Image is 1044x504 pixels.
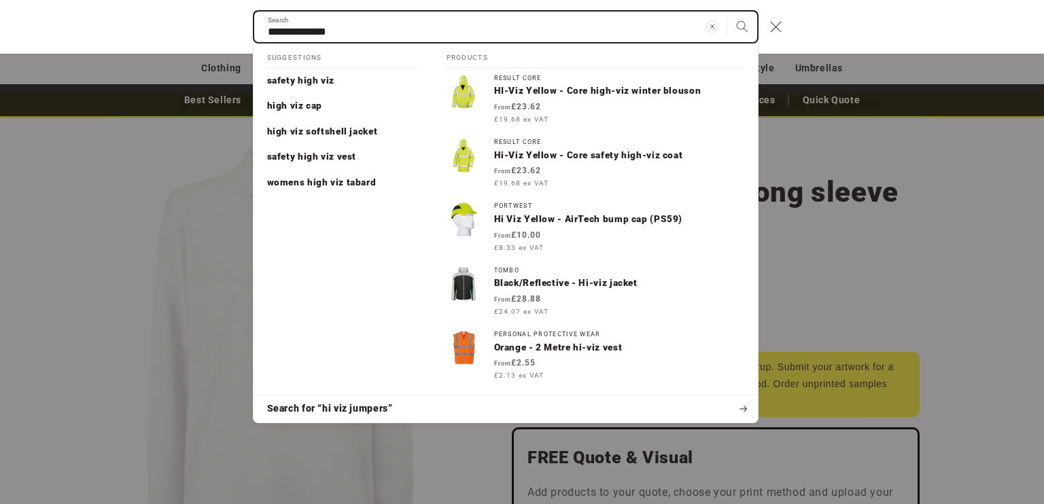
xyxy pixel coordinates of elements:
h2: Suggestions [267,43,419,68]
img: Hi-viz jacket [447,267,481,301]
p: safety high viz vest [267,151,357,163]
span: £19.68 ex VAT [494,114,549,124]
img: Core high-viz winter blouson [447,75,481,109]
p: Orange - 2 Metre hi-viz vest [494,342,744,354]
a: high viz cap [254,93,433,119]
span: high viz cap [267,100,323,111]
img: 2 Metre hi-viz vest [447,331,481,365]
strong: £2.55 [494,358,536,367]
a: PortwestHi Viz Yellow - AirTech bump cap (PS59) From£10.00 £8.33 ex VAT [433,196,758,259]
img: AirTech bump cap (PS59) [447,202,481,236]
span: high viz softshell jacket [267,126,378,137]
p: Black/Reflective - Hi-viz jacket [494,277,744,289]
a: safety high viz [254,68,433,94]
h2: Products [447,43,744,68]
button: Close [761,12,791,42]
a: TomboBlack/Reflective - Hi-viz jacket From£28.88 £24.07 ex VAT [433,260,758,324]
button: Clear search term [697,12,727,41]
p: Hi-Viz Yellow - Core safety high-viz coat [494,149,744,162]
div: Result Core [494,139,744,146]
a: Personal Protective WearOrange - 2 Metre hi-viz vest From£2.55 £2.13 ex VAT [433,324,758,388]
span: £19.68 ex VAT [494,178,549,188]
span: womens high viz tabard [267,177,377,187]
span: £8.33 ex VAT [494,242,544,253]
p: HI-Viz Yellow - Core high-viz winter blouson [494,85,744,97]
p: womens high viz tabard [267,177,377,189]
strong: £23.62 [494,166,541,175]
span: safety high viz vest [267,151,357,162]
p: Hi Viz Yellow - AirTech bump cap (PS59) [494,213,744,226]
p: safety high viz [267,75,334,87]
p: high viz cap [267,100,323,112]
img: Core safety high-viz coat [447,139,481,173]
div: Portwest [494,202,744,210]
div: Result Core [494,75,744,82]
span: From [494,168,511,175]
p: high viz softshell jacket [267,126,378,138]
a: Result CoreHI-Viz Yellow - Core high-viz winter blouson From£23.62 £19.68 ex VAT [433,68,758,132]
strong: £10.00 [494,230,541,240]
a: high viz softshell jacket [254,119,433,145]
strong: £28.88 [494,294,541,304]
div: Personal Protective Wear [494,331,744,338]
a: womens high viz tabard [254,170,433,196]
a: Result CoreHi-Viz Yellow - Core safety high-viz coat From£23.62 £19.68 ex VAT [433,132,758,196]
span: safety high viz [267,75,334,86]
span: £2.13 ex VAT [494,370,544,380]
span: From [494,104,511,111]
span: £24.07 ex VAT [494,306,549,317]
iframe: Chat Widget [817,357,1044,504]
div: Tombo [494,267,744,274]
span: From [494,296,511,303]
button: Search [727,12,757,41]
strong: £23.62 [494,102,541,111]
a: safety high viz vest [254,144,433,170]
span: Search for “hi viz jumpers” [267,402,393,416]
span: From [494,360,511,367]
span: From [494,232,511,239]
